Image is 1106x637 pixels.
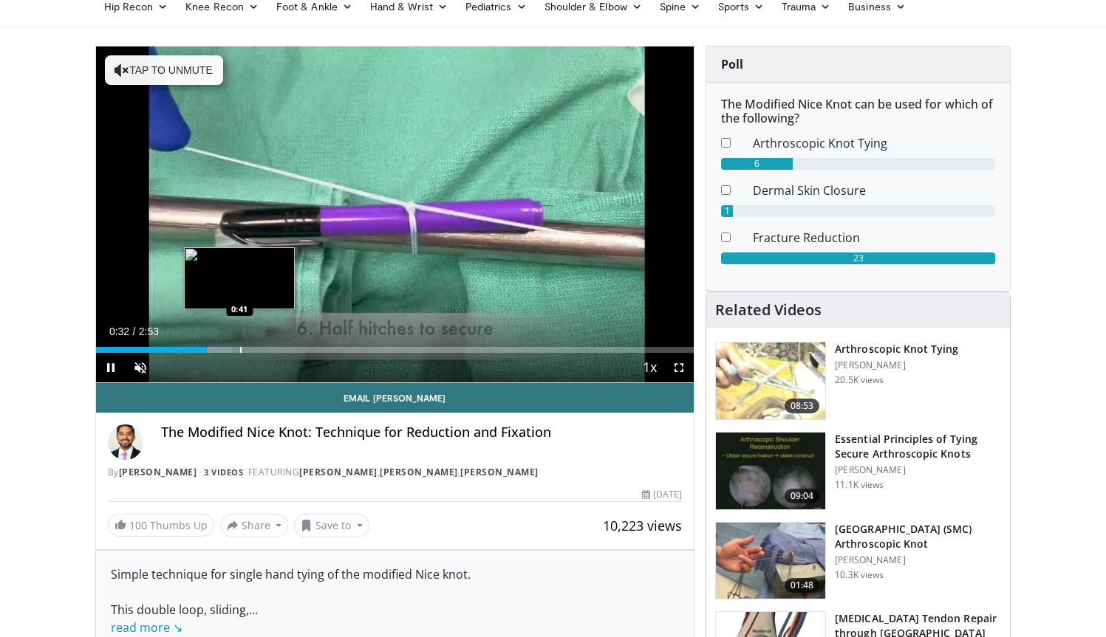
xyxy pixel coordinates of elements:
[133,326,136,337] span: /
[835,374,884,386] p: 20.5K views
[96,47,694,383] video-js: Video Player
[716,433,825,509] img: 12061_3.png.150x105_q85_crop-smart_upscale.jpg
[108,514,214,537] a: 100 Thumbs Up
[664,353,694,382] button: Fullscreen
[785,489,820,503] span: 09:04
[220,514,289,537] button: Share
[835,342,958,357] h3: Arthroscopic Knot Tying
[835,569,884,581] p: 10.3K views
[184,247,295,309] img: image.jpeg
[294,514,369,537] button: Save to
[835,554,1001,566] p: [PERSON_NAME]
[108,424,143,460] img: Avatar
[721,158,793,170] div: 6
[126,353,155,382] button: Unmute
[785,399,820,413] span: 08:53
[299,466,378,478] a: [PERSON_NAME]
[742,134,1006,152] dd: Arthroscopic Knot Tying
[139,326,159,337] span: 2:53
[716,342,825,419] img: 286858_0000_1.png.150x105_q85_crop-smart_upscale.jpg
[129,518,147,532] span: 100
[111,602,258,636] span: ...
[603,517,682,534] span: 10,223 views
[108,466,683,479] div: By FEATURING , ,
[96,383,694,413] a: Email [PERSON_NAME]
[635,353,664,382] button: Playback Rate
[715,432,1001,510] a: 09:04 Essential Principles of Tying Secure Arthroscopic Knots [PERSON_NAME] 11.1K views
[111,619,182,636] a: read more ↘
[199,466,248,478] a: 3 Videos
[835,359,958,371] p: [PERSON_NAME]
[460,466,539,478] a: [PERSON_NAME]
[380,466,458,478] a: [PERSON_NAME]
[715,342,1001,420] a: 08:53 Arthroscopic Knot Tying [PERSON_NAME] 20.5K views
[715,301,822,319] h4: Related Videos
[161,424,683,441] h4: The Modified Nice Knot: Technique for Reduction and Fixation
[716,523,825,599] img: PE3O6Z9ojHeNSk7H4xMDoxOjB1O8AjAz_4.150x105_q85_crop-smart_upscale.jpg
[835,522,1001,551] h3: [GEOGRAPHIC_DATA] (SMC) Arthroscopic Knot
[111,565,680,636] div: Simple technique for single hand tying of the modified Nice knot. This double loop, sliding,
[109,326,129,337] span: 0:32
[721,56,743,72] strong: Poll
[835,432,1001,461] h3: Essential Principles of Tying Secure Arthroscopic Knots
[96,347,694,353] div: Progress Bar
[742,229,1006,247] dd: Fracture Reduction
[721,252,995,264] div: 23
[785,578,820,593] span: 01:48
[835,464,1001,476] p: [PERSON_NAME]
[715,522,1001,600] a: 01:48 [GEOGRAPHIC_DATA] (SMC) Arthroscopic Knot [PERSON_NAME] 10.3K views
[721,97,995,125] h6: The Modified Nice Knot can be used for which of the following?
[742,182,1006,199] dd: Dermal Skin Closure
[835,479,884,491] p: 11.1K views
[105,55,223,85] button: Tap to unmute
[96,353,126,382] button: Pause
[119,466,197,478] a: [PERSON_NAME]
[721,205,733,217] div: 1
[642,488,682,501] div: [DATE]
